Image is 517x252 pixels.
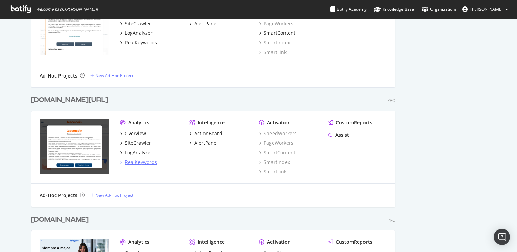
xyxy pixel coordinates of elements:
[128,239,149,246] div: Analytics
[267,239,291,246] div: Activation
[31,215,91,225] a: [DOMAIN_NAME]
[422,6,457,13] div: Organizations
[198,239,225,246] div: Intelligence
[330,6,367,13] div: Botify Academy
[36,6,98,12] span: Welcome back, [PERSON_NAME] !
[259,168,287,175] a: SmartLink
[189,20,218,27] a: AlertPanel
[328,131,349,138] a: Assist
[31,95,111,105] a: [DOMAIN_NAME][URL]
[189,130,222,137] a: ActionBoard
[259,130,297,137] a: SpeedWorkers
[259,30,295,37] a: SmartContent
[328,239,372,246] a: CustomReports
[90,73,133,79] a: New Ad-Hoc Project
[259,149,295,156] a: SmartContent
[336,119,372,126] div: CustomReports
[95,73,133,79] div: New Ad-Hoc Project
[189,140,218,146] a: AlertPanel
[470,6,503,12] span: Julien Crenn
[336,239,372,246] div: CustomReports
[264,30,295,37] div: SmartContent
[125,130,146,137] div: Overview
[194,130,222,137] div: ActionBoard
[120,30,153,37] a: LogAnalyzer
[120,149,153,156] a: LogAnalyzer
[267,119,291,126] div: Activation
[387,217,395,223] div: Pro
[40,119,109,174] img: leboncoin.fr/ck (old locasun.fr)
[198,119,225,126] div: Intelligence
[125,140,151,146] div: SiteCrawler
[457,4,514,15] button: [PERSON_NAME]
[120,130,146,137] a: Overview
[31,215,89,225] div: [DOMAIN_NAME]
[120,39,157,46] a: RealKeywords
[374,6,414,13] div: Knowledge Base
[125,149,153,156] div: LogAnalyzer
[120,20,151,27] a: SiteCrawler
[125,30,153,37] div: LogAnalyzer
[494,229,510,245] div: Open Intercom Messenger
[194,20,218,27] div: AlertPanel
[120,140,151,146] a: SiteCrawler
[125,20,151,27] div: SiteCrawler
[40,72,77,79] div: Ad-Hoc Projects
[335,131,349,138] div: Assist
[31,95,108,105] div: [DOMAIN_NAME][URL]
[259,49,287,56] a: SmartLink
[120,159,157,166] a: RealKeywords
[125,159,157,166] div: RealKeywords
[328,119,372,126] a: CustomReports
[128,119,149,126] div: Analytics
[90,192,133,198] a: New Ad-Hoc Project
[40,192,77,199] div: Ad-Hoc Projects
[259,159,290,166] a: SmartIndex
[259,39,290,46] a: SmartIndex
[387,98,395,103] div: Pro
[194,140,218,146] div: AlertPanel
[259,140,293,146] a: PageWorkers
[259,20,293,27] a: PageWorkers
[95,192,133,198] div: New Ad-Hoc Project
[125,39,157,46] div: RealKeywords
